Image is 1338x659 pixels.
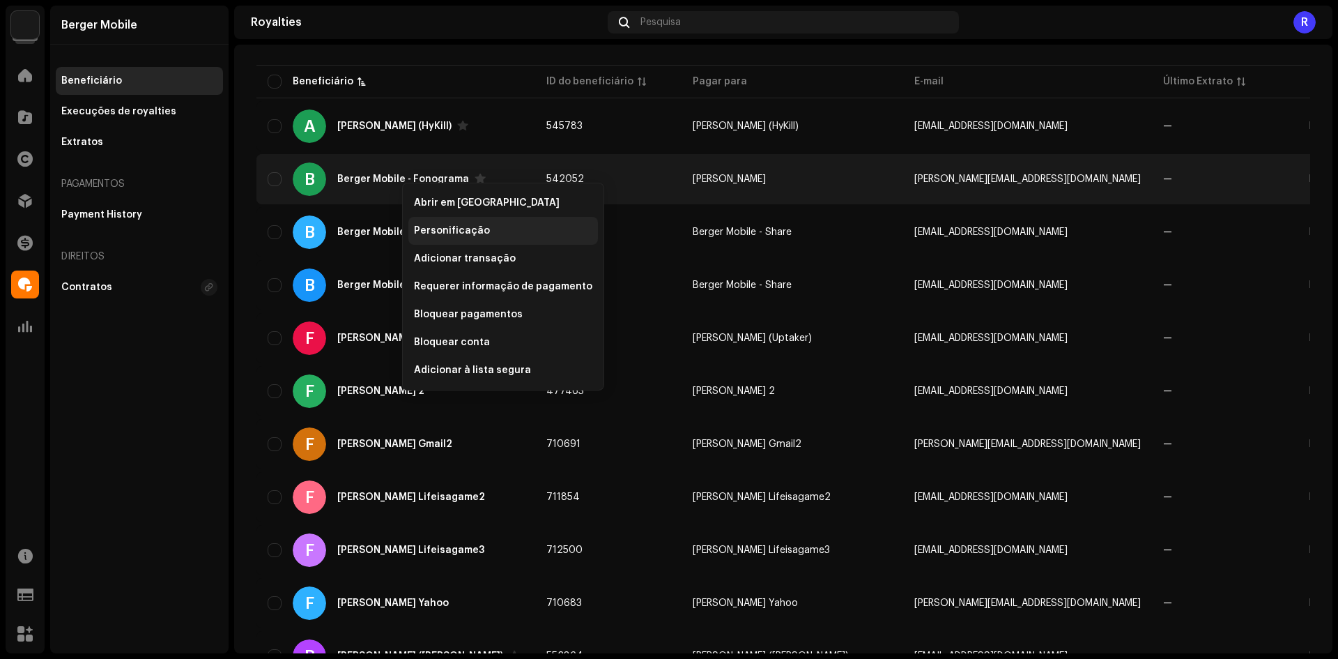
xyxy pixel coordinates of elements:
[337,121,452,131] div: André Berger (HyKill)
[1163,386,1172,396] span: —
[414,337,490,348] span: Bloquear conta
[914,386,1068,396] span: fabioberger@gmail.com
[1163,598,1172,608] span: —
[414,365,531,376] span: Adicionar à lista segura
[1163,121,1172,131] span: —
[914,545,1068,555] span: fabioberger+lifeisagame3@gmail.com
[914,492,1068,502] span: fabioberger+lifeisagame2@gmail.com
[293,268,326,302] div: B
[693,280,792,290] span: Berger Mobile - Share
[61,137,103,148] div: Extratos
[337,386,424,396] div: Fabio Berger 2
[693,333,812,343] span: Fabio Berger (Uptaker)
[546,492,580,502] span: 711854
[56,240,223,273] re-a-nav-header: Direitos
[914,280,1068,290] span: dashboard+162969@bergermobile.com.br
[337,174,469,184] div: Berger Mobile - Fonograma
[56,201,223,229] re-m-nav-item: Payment History
[408,217,598,245] li: Personificação
[408,245,598,273] li: Adicionar transação
[914,333,1068,343] span: dashboard+868@bergermobile.com.br
[1163,492,1172,502] span: —
[414,253,516,264] span: Adicionar transação
[61,106,176,117] div: Execuções de royalties
[914,598,1141,608] span: fabioberger@yahoo.com.br
[914,227,1068,237] span: dashboard+162969@bergermobile.com.br
[408,189,598,217] li: Abrir em nova aba
[56,67,223,95] re-m-nav-item: Beneficiário
[293,75,353,89] div: Beneficiário
[1163,439,1172,449] span: —
[546,598,582,608] span: 710683
[293,533,326,567] div: F
[693,545,830,555] span: Fabio Berger Lifeisagame3
[1163,75,1233,89] div: Último Extrato
[337,492,485,502] div: Fabio Berger Lifeisagame2
[408,356,598,384] li: Adicionar à lista segura
[414,225,490,236] span: Personificação
[408,301,598,328] li: Bloquear pagamentos
[546,121,583,131] span: 545783
[914,439,1141,449] span: fabioberger+lifeisagame@gmail.com
[546,174,584,184] span: 542052
[693,492,831,502] span: Fabio Berger Lifeisagame2
[56,273,223,301] re-m-nav-item: Contratos
[293,586,326,620] div: F
[693,174,766,184] span: Fabio Berger
[693,598,798,608] span: Fabio Berger Yahoo
[337,545,484,555] div: Fabio Berger Lifeisagame3
[1163,174,1172,184] span: —
[408,273,598,301] li: Requerer informação de pagamento
[251,17,602,28] div: Royalties
[693,121,799,131] span: André Berger (HyKill)
[293,427,326,461] div: F
[414,197,560,209] span: Abrir em [GEOGRAPHIC_DATA]
[546,545,583,555] span: 712500
[414,281,592,292] span: Requerer informação de pagamento
[914,174,1141,184] span: fabio@bergermobile.com.br
[693,227,792,237] span: Berger Mobile - Share
[337,439,452,449] div: Fabio Berger Gmail2
[337,598,449,608] div: Fabio Berger Yahoo
[1163,333,1172,343] span: —
[56,98,223,126] re-m-nav-item: Execuções de royalties
[1163,227,1172,237] span: —
[408,328,598,356] li: Bloquear conta
[56,167,223,201] re-a-nav-header: Pagamentos
[61,282,112,293] div: Contratos
[293,162,326,196] div: B
[293,215,326,249] div: B
[293,374,326,408] div: F
[1163,280,1172,290] span: —
[61,209,142,220] div: Payment History
[293,321,326,355] div: F
[693,386,775,396] span: Fabio Berger 2
[546,386,584,396] span: 477463
[337,227,443,237] div: Berger Mobile - Share
[56,128,223,156] re-m-nav-item: Extratos
[546,75,633,89] div: ID do beneficiário
[1293,11,1316,33] div: R
[1163,545,1172,555] span: —
[414,309,523,320] span: Bloquear pagamentos
[640,17,681,28] span: Pesquisa
[61,75,122,86] div: Beneficiário
[914,121,1068,131] span: dashboard+865@bergermobile.com.br
[693,439,801,449] span: Fabio Berger Gmail2
[293,109,326,143] div: A
[11,11,39,39] img: 70c0b94c-19e5-4c8c-a028-e13e35533bab
[337,333,464,343] div: Fabio Berger (Uptaker)
[337,280,443,290] div: Berger Mobile - Share
[293,480,326,514] div: F
[546,439,580,449] span: 710691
